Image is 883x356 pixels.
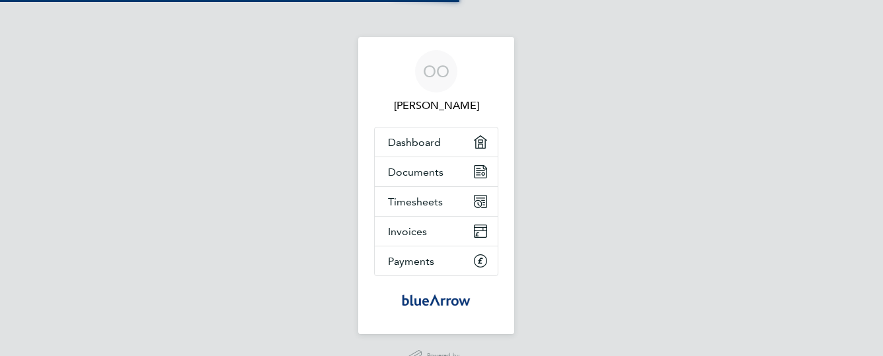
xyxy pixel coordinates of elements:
span: Payments [388,255,434,267]
a: Dashboard [375,127,498,157]
span: OO [423,63,449,80]
a: OO[PERSON_NAME] [374,50,498,114]
span: Olushola Oguntola [374,98,498,114]
a: Invoices [375,217,498,246]
a: Documents [375,157,498,186]
span: Documents [388,166,443,178]
span: Timesheets [388,196,443,208]
a: Payments [375,246,498,275]
span: Dashboard [388,136,441,149]
nav: Main navigation [358,37,514,334]
img: bluearrow-logo-retina.png [402,289,471,310]
a: Go to home page [374,289,498,310]
span: Invoices [388,225,427,238]
a: Timesheets [375,187,498,216]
